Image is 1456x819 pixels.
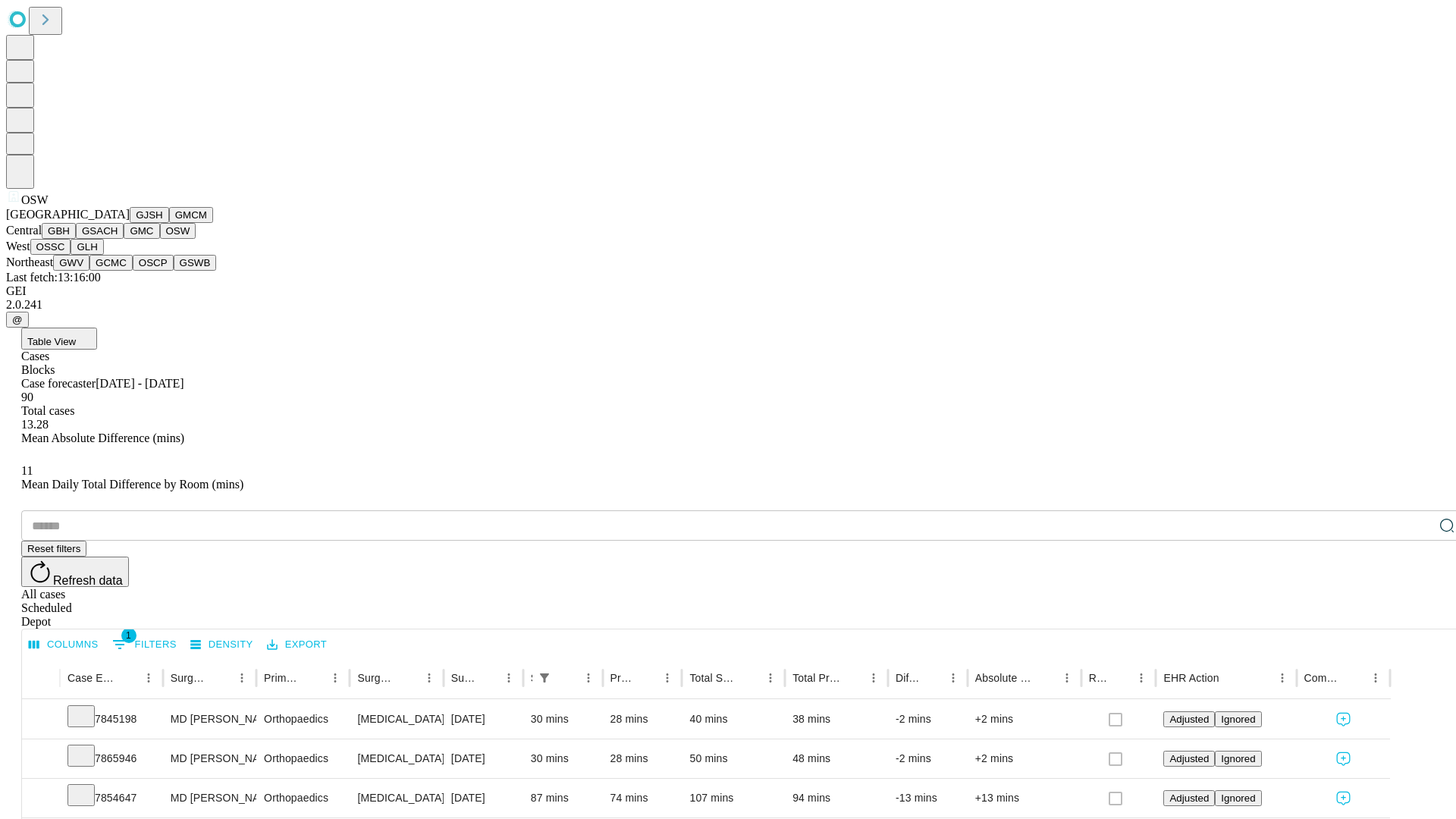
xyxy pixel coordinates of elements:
[975,739,1074,778] div: +2 mins
[6,284,1450,298] div: GEI
[975,700,1074,739] div: +2 mins
[357,700,435,739] div: [MEDICAL_DATA] RELEASE
[187,633,257,657] button: Density
[689,739,777,778] div: 50 mins
[689,700,777,739] div: 40 mins
[303,667,325,689] button: Sort
[133,255,174,271] button: OSCP
[210,667,231,689] button: Sort
[1163,790,1215,806] button: Adjusted
[863,667,884,689] button: Menu
[610,700,675,739] div: 28 mins
[89,255,133,271] button: GCMC
[477,667,498,689] button: Sort
[21,464,33,477] span: 11
[21,328,97,350] button: Table View
[657,667,678,689] button: Menu
[53,255,89,271] button: GWV
[21,557,129,587] button: Refresh data
[792,779,880,817] div: 94 mins
[531,779,595,817] div: 87 mins
[557,667,578,689] button: Sort
[1365,667,1386,689] button: Menu
[1169,753,1209,764] span: Adjusted
[1221,792,1255,804] span: Ignored
[921,667,943,689] button: Sort
[6,224,42,237] span: Central
[71,239,103,255] button: GLH
[174,255,217,271] button: GSWB
[635,667,657,689] button: Sort
[578,667,599,689] button: Menu
[531,700,595,739] div: 30 mins
[419,667,440,689] button: Menu
[896,739,960,778] div: -2 mins
[943,667,964,689] button: Menu
[67,739,155,778] div: 7865946
[171,779,249,817] div: MD [PERSON_NAME]
[1169,714,1209,725] span: Adjusted
[6,298,1450,312] div: 2.0.241
[397,667,419,689] button: Sort
[896,700,960,739] div: -2 mins
[264,672,302,684] div: Primary Service
[1221,714,1255,725] span: Ignored
[6,271,101,284] span: Last fetch: 13:16:00
[739,667,760,689] button: Sort
[1215,751,1261,767] button: Ignored
[531,672,532,684] div: Scheduled In Room Duration
[534,667,555,689] button: Show filters
[231,667,253,689] button: Menu
[975,779,1074,817] div: +13 mins
[27,543,80,554] span: Reset filters
[451,700,516,739] div: [DATE]
[6,208,130,221] span: [GEOGRAPHIC_DATA]
[760,667,781,689] button: Menu
[896,672,920,684] div: Difference
[1163,711,1215,727] button: Adjusted
[1131,667,1152,689] button: Menu
[264,779,342,817] div: Orthopaedics
[6,240,30,253] span: West
[531,739,595,778] div: 30 mins
[30,786,52,812] button: Expand
[6,256,53,268] span: Northeast
[124,223,159,239] button: GMC
[171,672,209,684] div: Surgeon Name
[130,207,169,223] button: GJSH
[76,223,124,239] button: GSACH
[67,700,155,739] div: 7845198
[25,633,102,657] button: Select columns
[792,672,840,684] div: Total Predicted Duration
[451,672,475,684] div: Surgery Date
[357,672,395,684] div: Surgery Name
[498,667,519,689] button: Menu
[21,391,33,403] span: 90
[263,633,331,657] button: Export
[1109,667,1131,689] button: Sort
[1221,753,1255,764] span: Ignored
[53,574,123,587] span: Refresh data
[1215,711,1261,727] button: Ignored
[689,779,777,817] div: 107 mins
[689,672,737,684] div: Total Scheduled Duration
[27,336,76,347] span: Table View
[42,223,76,239] button: GBH
[96,377,184,390] span: [DATE] - [DATE]
[1089,672,1109,684] div: Resolved in EHR
[21,541,86,557] button: Reset filters
[792,700,880,739] div: 38 mins
[30,746,52,773] button: Expand
[121,628,136,643] span: 1
[1215,790,1261,806] button: Ignored
[30,239,71,255] button: OSSC
[117,667,138,689] button: Sort
[12,314,23,325] span: @
[325,667,346,689] button: Menu
[6,312,29,328] button: @
[21,404,74,417] span: Total cases
[1035,667,1056,689] button: Sort
[451,739,516,778] div: [DATE]
[264,739,342,778] div: Orthopaedics
[534,667,555,689] div: 1 active filter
